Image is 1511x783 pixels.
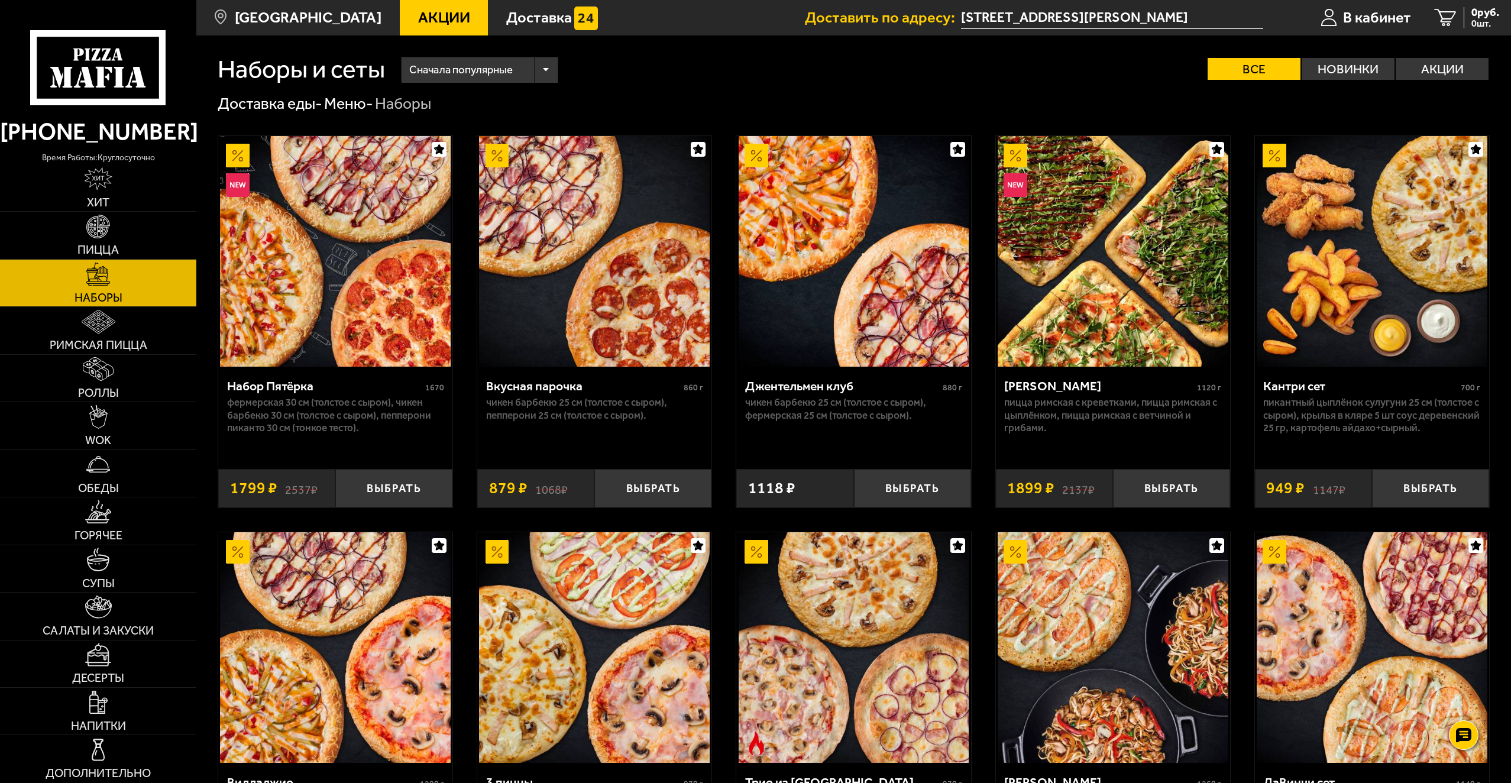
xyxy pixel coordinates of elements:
span: Римская пицца [50,339,147,351]
span: Доставить по адресу: [805,10,961,25]
a: Доставка еды- [218,94,322,113]
img: Акционный [226,144,250,167]
span: Пицца [77,244,119,256]
div: Вкусная парочка [486,378,681,394]
span: Супы [82,578,115,590]
img: Вилладжио [220,532,451,763]
span: 880 г [943,383,962,393]
a: АкционныйВкусная парочка [477,136,711,367]
span: WOK [85,435,111,446]
a: АкционныйНовинкаМама Миа [996,136,1230,367]
p: Чикен Барбекю 25 см (толстое с сыром), Фермерская 25 см (толстое с сыром). [745,396,962,422]
span: Доставка [506,10,572,25]
div: Кантри сет [1263,378,1458,394]
p: Чикен Барбекю 25 см (толстое с сыром), Пепперони 25 см (толстое с сыром). [486,396,703,422]
span: 1799 ₽ [230,480,277,496]
span: [GEOGRAPHIC_DATA] [235,10,381,25]
div: Набор Пятёрка [227,378,422,394]
span: 1118 ₽ [748,480,795,496]
span: Напитки [71,720,126,732]
button: Выбрать [335,469,452,507]
a: АкционныйКантри сет [1255,136,1489,367]
img: 15daf4d41897b9f0e9f617042186c801.svg [574,7,598,30]
img: Акционный [486,540,509,564]
button: Выбрать [594,469,711,507]
img: Вилла Капри [998,532,1228,763]
span: Десерты [72,672,124,684]
button: Выбрать [854,469,971,507]
span: Роллы [78,387,119,399]
span: 700 г [1461,383,1480,393]
span: В кабинет [1343,10,1411,25]
button: Выбрать [1113,469,1230,507]
span: 879 ₽ [489,480,528,496]
span: 860 г [684,383,703,393]
img: Акционный [745,144,768,167]
input: Ваш адрес доставки [961,7,1263,29]
a: Меню- [324,94,373,113]
span: Салаты и закуски [43,625,154,637]
img: Новинка [226,173,250,197]
span: Сначала популярные [409,55,513,85]
img: Кантри сет [1257,136,1487,367]
img: Акционный [745,540,768,564]
a: АкционныйНовинкаНабор Пятёрка [218,136,452,367]
div: [PERSON_NAME] [1004,378,1194,394]
img: Новинка [1004,173,1027,197]
img: Острое блюдо [745,732,768,755]
img: ДаВинчи сет [1257,532,1487,763]
span: 949 ₽ [1266,480,1305,496]
button: Выбрать [1372,469,1489,507]
s: 1147 ₽ [1313,480,1345,496]
span: 0 шт. [1471,19,1499,28]
a: АкционныйДжентельмен клуб [736,136,970,367]
span: Наборы [75,292,122,304]
img: Акционный [1004,144,1027,167]
div: Наборы [375,93,431,114]
s: 1068 ₽ [535,480,568,496]
img: Акционный [226,540,250,564]
img: Акционный [486,144,509,167]
span: 1899 ₽ [1007,480,1054,496]
img: Акционный [1004,540,1027,564]
img: Джентельмен клуб [739,136,969,367]
a: АкционныйОстрое блюдоТрио из Рио [736,532,970,763]
span: 1120 г [1197,383,1221,393]
p: Пикантный цыплёнок сулугуни 25 см (толстое с сыром), крылья в кляре 5 шт соус деревенский 25 гр, ... [1263,396,1480,434]
a: АкционныйВилла Капри [996,532,1230,763]
span: 0 руб. [1471,7,1499,18]
img: Вкусная парочка [479,136,710,367]
a: Акционный3 пиццы [477,532,711,763]
s: 2137 ₽ [1062,480,1095,496]
span: Хит [87,197,109,209]
img: 3 пиццы [479,532,710,763]
label: Акции [1396,58,1489,80]
p: Фермерская 30 см (толстое с сыром), Чикен Барбекю 30 см (толстое с сыром), Пепперони Пиканто 30 с... [227,396,444,434]
img: Набор Пятёрка [220,136,451,367]
a: АкционныйДаВинчи сет [1255,532,1489,763]
a: АкционныйВилладжио [218,532,452,763]
img: Мама Миа [998,136,1228,367]
s: 2537 ₽ [285,480,318,496]
div: Джентельмен клуб [745,378,940,394]
span: Дополнительно [46,768,151,779]
span: Обеды [78,483,119,494]
img: Акционный [1263,540,1286,564]
span: Акции [418,10,470,25]
img: Акционный [1263,144,1286,167]
img: Трио из Рио [739,532,969,763]
label: Все [1208,58,1300,80]
p: Пицца Римская с креветками, Пицца Римская с цыплёнком, Пицца Римская с ветчиной и грибами. [1004,396,1221,434]
span: 1670 [425,383,444,393]
label: Новинки [1302,58,1394,80]
h1: Наборы и сеты [218,57,385,82]
span: Горячее [75,530,122,542]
